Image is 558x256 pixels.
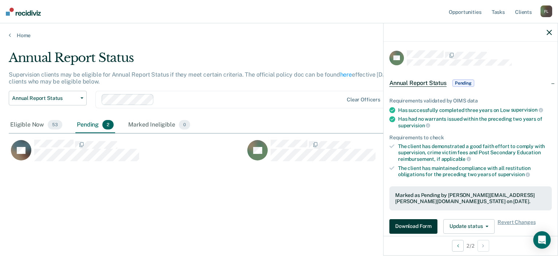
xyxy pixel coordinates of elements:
div: The client has demonstrated a good faith effort to comply with supervision, crime victim fees and... [398,143,552,162]
a: here [340,71,352,78]
span: Revert Changes [498,219,535,234]
div: Annual Report Status [9,50,427,71]
button: Download Form [389,219,437,234]
button: Previous Opportunity [452,240,464,252]
span: supervision [498,171,530,177]
div: Annual Report StatusPending [384,71,558,95]
span: supervision [511,107,543,113]
div: Requirements validated by OIMS data [389,98,552,104]
div: Pending [75,117,115,133]
div: CaseloadOpportunityCell-03865274 [245,139,482,168]
div: Eligible Now [9,117,64,133]
div: Open Intercom Messenger [533,231,551,249]
span: applicable [441,156,471,162]
button: Next Opportunity [478,240,489,252]
span: 53 [48,120,62,129]
div: Marked as Pending by [PERSON_NAME][EMAIL_ADDRESS][PERSON_NAME][DOMAIN_NAME][US_STATE] on [DATE]. [395,192,546,205]
div: Has had no warrants issued within the preceding two years of [398,116,552,128]
span: Pending [452,79,474,87]
a: Navigate to form link [389,219,440,234]
span: Annual Report Status [389,79,447,87]
div: 2 / 2 [384,236,558,255]
span: 0 [179,120,190,129]
span: 2 [102,120,114,129]
button: Update status [443,219,495,234]
img: Recidiviz [6,8,41,16]
div: F L [541,5,552,17]
p: Supervision clients may be eligible for Annual Report Status if they meet certain criteria. The o... [9,71,417,85]
span: supervision [398,123,430,128]
div: CaseloadOpportunityCell-04355783 [9,139,245,168]
a: Home [9,32,549,39]
div: Clear officers [347,97,380,103]
div: Has successfully completed three years on Low [398,107,552,113]
div: Marked Ineligible [127,117,192,133]
span: Annual Report Status [12,95,78,101]
div: The client has maintained compliance with all restitution obligations for the preceding two years of [398,165,552,178]
div: Requirements to check [389,135,552,141]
